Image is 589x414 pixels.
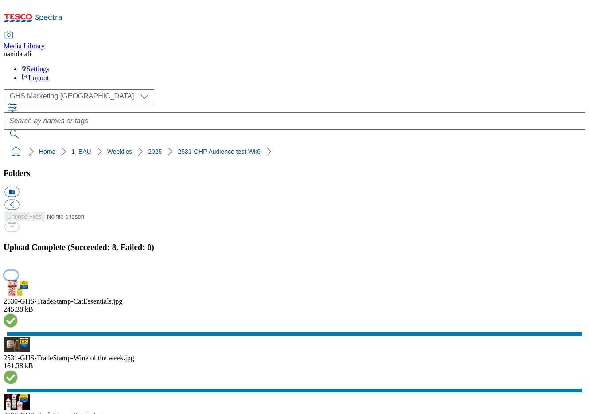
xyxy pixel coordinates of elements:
img: preview [4,394,30,410]
a: 1_BAU [71,148,91,155]
div: 2530-GHS-TradeStamp-CatEssentials.jpg [4,297,585,305]
span: na [4,50,10,58]
a: Home [39,148,55,155]
img: preview [4,337,30,353]
span: nida ali [10,50,31,58]
a: Logout [21,74,49,82]
div: 245.38 kB [4,305,585,313]
nav: breadcrumb [4,143,585,160]
a: Settings [21,65,50,73]
a: 2025 [148,148,162,155]
a: Weeklies [107,148,133,155]
img: preview [4,280,30,296]
h3: Folders [4,168,585,178]
h3: Upload Complete (Succeeded: 8, Failed: 0) [4,242,585,252]
a: Media Library [4,31,45,50]
a: 2531-GHP Audience test-Wk6 [178,148,261,155]
span: Media Library [4,42,45,50]
div: 2531-GHS-TradeStamp-Wine of the week.jpg [4,354,585,362]
a: home [9,145,23,159]
input: Search by names or tags [4,112,585,130]
div: 161.38 kB [4,362,585,370]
